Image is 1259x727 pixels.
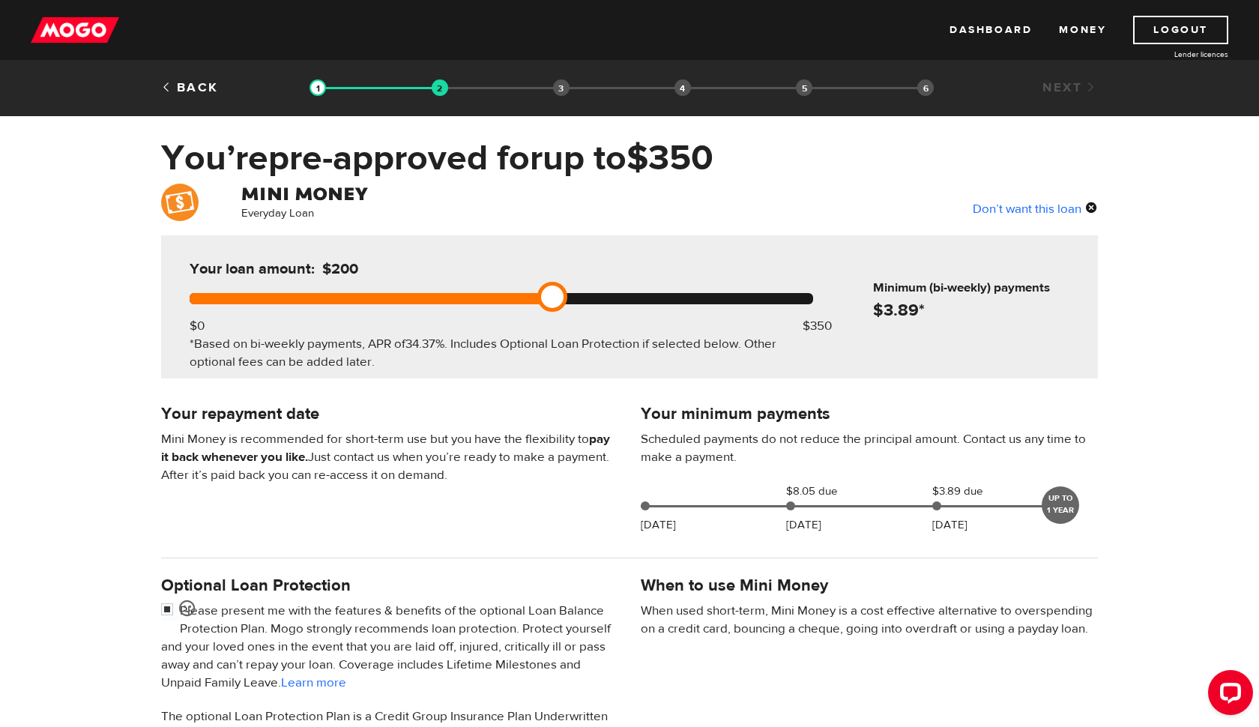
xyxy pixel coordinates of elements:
[190,317,205,335] div: $0
[161,430,618,484] p: Mini Money is recommended for short-term use but you have the flexibility to Just contact us when...
[786,483,861,501] span: $8.05 due
[1042,486,1079,524] div: UP TO 1 YEAR
[161,139,1098,178] h1: You’re pre-approved for up to
[873,279,1092,297] h6: Minimum (bi-weekly) payments
[803,317,832,335] div: $350
[310,79,326,96] img: transparent-188c492fd9eaac0f573672f40bb141c2.gif
[786,516,821,534] p: [DATE]
[1116,49,1228,60] a: Lender licences
[281,675,346,691] a: Learn more
[641,602,1098,638] p: When used short-term, Mini Money is a cost effective alternative to overspending on a credit card...
[1133,16,1228,44] a: Logout
[1042,79,1098,96] a: Next
[322,259,358,278] span: $200
[627,136,713,181] span: $350
[873,300,1092,321] h4: $
[31,16,119,44] img: mogo_logo-11ee424be714fa7cbb0f0f49df9e16ec.png
[641,575,828,596] h4: When to use Mini Money
[161,602,180,621] input: <span class="smiley-face happy"></span>
[161,602,618,692] p: Please present me with the features & benefits of the optional Loan Balance Protection Plan. Mogo...
[932,516,967,534] p: [DATE]
[932,483,1007,501] span: $3.89 due
[641,403,1098,424] h4: Your minimum payments
[432,79,448,96] img: transparent-188c492fd9eaac0f573672f40bb141c2.gif
[190,260,495,278] h5: Your loan amount:
[161,79,219,96] a: Back
[161,403,618,424] h4: Your repayment date
[161,431,610,465] b: pay it back whenever you like.
[641,516,676,534] p: [DATE]
[949,16,1032,44] a: Dashboard
[973,199,1098,218] div: Don’t want this loan
[884,299,919,321] span: 3.89
[1196,664,1259,727] iframe: LiveChat chat widget
[1059,16,1106,44] a: Money
[405,336,444,352] span: 34.37%
[161,575,618,596] h4: Optional Loan Protection
[190,335,813,371] div: *Based on bi-weekly payments, APR of . Includes Optional Loan Protection if selected below. Other...
[641,430,1098,466] p: Scheduled payments do not reduce the principal amount. Contact us any time to make a payment.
